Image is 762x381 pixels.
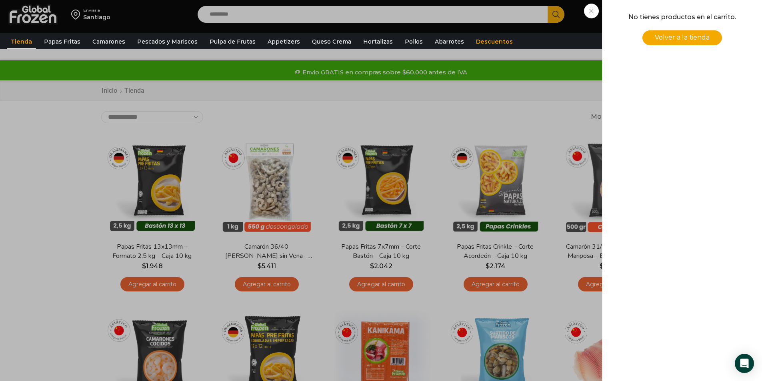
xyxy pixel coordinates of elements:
[88,34,129,49] a: Camarones
[472,34,517,49] a: Descuentos
[206,34,260,49] a: Pulpa de Frutas
[264,34,304,49] a: Appetizers
[133,34,202,49] a: Pescados y Mariscos
[613,12,751,22] p: No tienes productos en el carrito.
[431,34,468,49] a: Abarrotes
[655,34,710,41] span: Volver a la tienda
[7,34,36,49] a: Tienda
[40,34,84,49] a: Papas Fritas
[642,30,722,45] a: Volver a la tienda
[735,354,754,373] div: Open Intercom Messenger
[308,34,355,49] a: Queso Crema
[401,34,427,49] a: Pollos
[359,34,397,49] a: Hortalizas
